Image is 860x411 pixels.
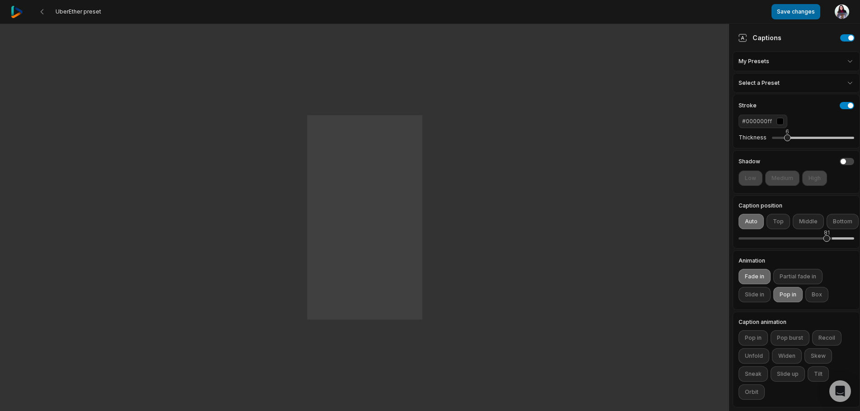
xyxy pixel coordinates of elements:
h4: Shadow [739,159,760,164]
label: Caption position [739,203,854,208]
button: Pop in [739,330,768,346]
label: Caption animation [739,319,854,325]
button: Widen [772,348,802,364]
button: Middle [793,214,824,229]
div: Captions [738,33,781,42]
button: Tilt [808,366,829,382]
button: Pop in [773,287,803,302]
button: Recoil [812,330,841,346]
button: Slide in [739,287,771,302]
img: reap [11,6,23,18]
label: Animation [739,258,854,263]
button: Bottom [827,214,859,229]
button: Low [739,171,762,186]
h4: Stroke [739,103,757,108]
button: #000000ff [739,115,787,128]
button: Save changes [772,4,820,19]
div: Open Intercom Messenger [829,380,851,402]
div: 6 [786,128,789,136]
button: Box [805,287,828,302]
button: Skew [804,348,832,364]
div: #000000ff [742,117,773,125]
button: Unfold [739,348,769,364]
button: Sneak [739,366,768,382]
div: My Presets [733,51,860,71]
span: UberEther preset [56,8,101,15]
button: Top [767,214,790,229]
button: Partial fade in [773,269,823,284]
button: Medium [765,171,800,186]
button: Auto [739,214,764,229]
button: Pop burst [771,330,809,346]
label: Thickness [739,134,767,141]
div: 81 [824,229,830,237]
button: Fade in [739,269,771,284]
button: Orbit [739,384,765,400]
button: Slide up [771,366,805,382]
div: Select a Preset [733,73,860,93]
button: High [802,171,827,186]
